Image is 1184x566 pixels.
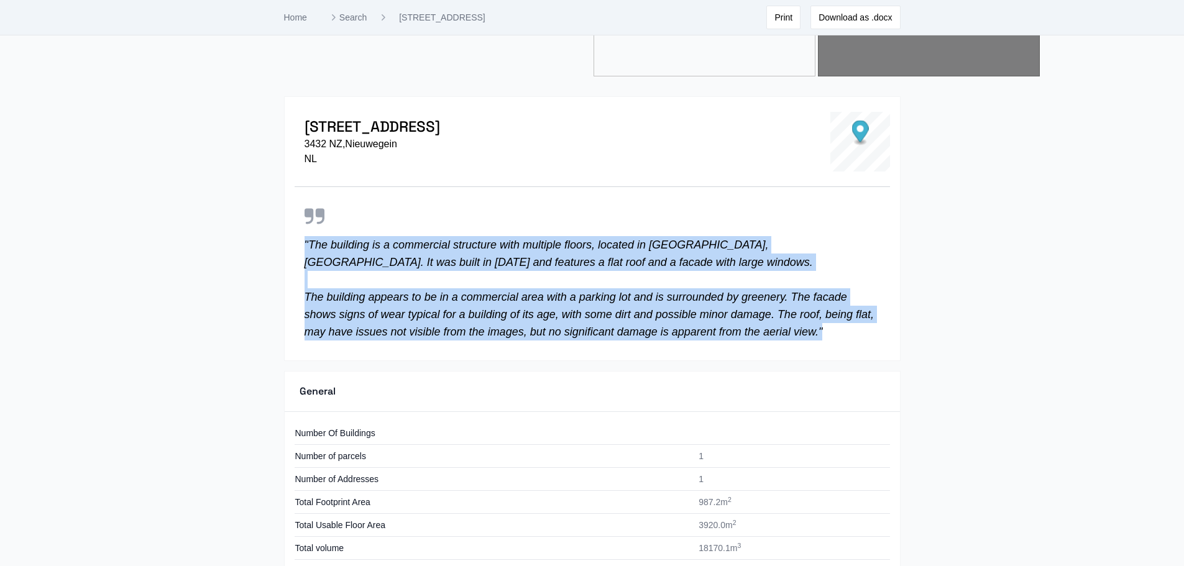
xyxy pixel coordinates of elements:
[300,384,336,399] h3: General
[305,152,440,167] p: NL
[810,6,900,29] button: Download as .docx
[305,137,440,152] p: 3432 NZ , Nieuwegein
[737,542,741,549] sup: 3
[327,11,367,24] a: Search
[295,514,692,537] td: Total Usable Floor Area
[691,468,889,491] td: 1
[691,491,889,514] td: 987.2 m
[295,422,692,445] td: Number Of Buildings
[399,11,485,24] a: [STREET_ADDRESS]
[691,537,889,560] td: 18170.1 m
[284,12,307,22] a: Home
[295,491,692,514] td: Total Footprint Area
[733,519,737,526] sup: 2
[305,117,440,137] h1: [STREET_ADDRESS]
[728,496,732,503] sup: 2
[691,445,889,468] td: 1
[305,236,880,340] p: " The building is a commercial structure with multiple floors, located in [GEOGRAPHIC_DATA], [GEO...
[295,468,692,491] td: Number of Addresses
[295,537,692,560] td: Total volume
[295,445,692,468] td: Number of parcels
[691,514,889,537] td: 3920.0 m
[766,6,801,29] button: Print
